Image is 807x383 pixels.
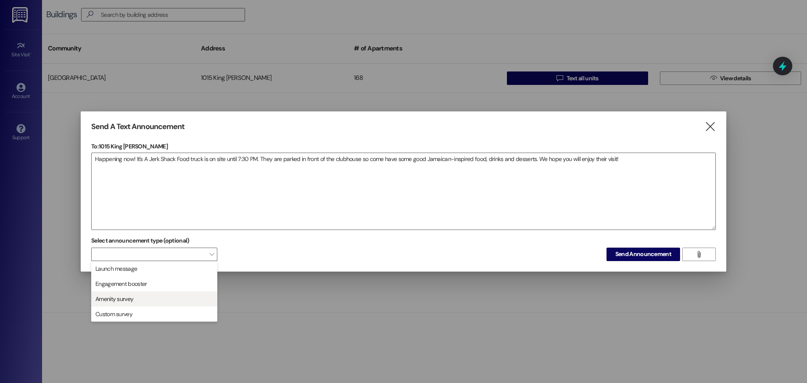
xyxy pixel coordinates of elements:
[95,295,133,303] span: Amenity survey
[95,280,147,288] span: Engagement booster
[91,122,185,132] h3: Send A Text Announcement
[95,310,132,318] span: Custom survey
[91,234,190,247] label: Select announcement type (optional)
[696,251,702,258] i: 
[91,153,716,230] div: Happening now! It's A Jerk Shack Food truck is on site until 7:30 PM. They are parked in front of...
[615,250,671,259] span: Send Announcement
[95,264,137,273] span: Launch message
[91,142,716,151] p: To: 1015 King [PERSON_NAME]
[704,122,716,131] i: 
[607,248,680,261] button: Send Announcement
[92,153,715,230] textarea: Happening now! It's A Jerk Shack Food truck is on site until 7:30 PM. They are parked in front of...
